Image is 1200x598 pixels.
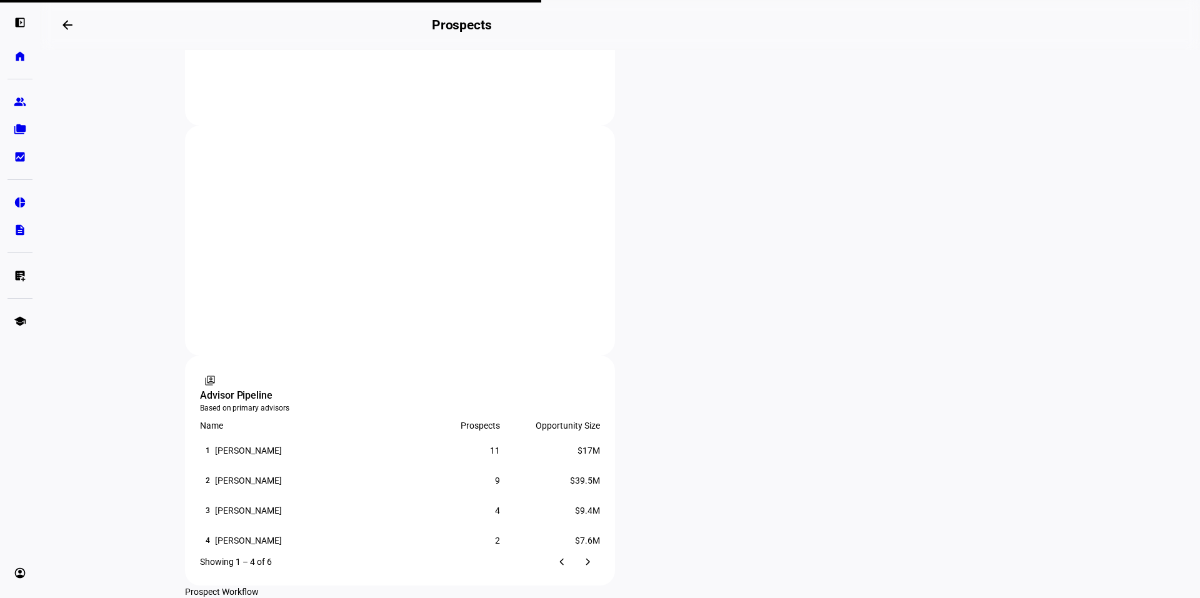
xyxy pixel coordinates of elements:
[581,554,596,569] mat-icon: chevron_right
[215,506,282,516] div: [PERSON_NAME]
[7,44,32,69] a: home
[200,421,400,431] div: Name
[200,388,600,403] div: Advisor Pipeline
[185,587,1055,597] div: Prospect Workflow
[215,476,282,486] div: [PERSON_NAME]
[400,536,500,546] div: 2
[14,315,26,327] eth-mat-symbol: school
[14,50,26,62] eth-mat-symbol: home
[500,421,600,431] div: Opportunity Size
[500,536,600,546] div: $7.6M
[400,421,500,431] div: Prospects
[200,403,600,413] div: Based on primary advisors
[7,190,32,215] a: pie_chart
[200,473,215,488] div: 2
[14,16,26,29] eth-mat-symbol: left_panel_open
[14,567,26,579] eth-mat-symbol: account_circle
[200,533,215,548] div: 4
[7,217,32,242] a: description
[7,117,32,142] a: folder_copy
[500,506,600,516] div: $9.4M
[400,506,500,516] div: 4
[204,374,216,387] mat-icon: switch_account
[200,503,215,518] div: 3
[432,17,492,32] h2: Prospects
[200,443,215,458] div: 1
[14,151,26,163] eth-mat-symbol: bid_landscape
[14,196,26,209] eth-mat-symbol: pie_chart
[215,446,282,456] div: [PERSON_NAME]
[7,144,32,169] a: bid_landscape
[215,536,282,546] div: [PERSON_NAME]
[14,123,26,136] eth-mat-symbol: folder_copy
[7,89,32,114] a: group
[60,17,75,32] mat-icon: arrow_backwards
[500,446,600,456] div: $17M
[400,476,500,486] div: 9
[400,446,500,456] div: 11
[14,224,26,236] eth-mat-symbol: description
[14,96,26,108] eth-mat-symbol: group
[200,557,272,567] div: Showing 1 – 4 of 6
[500,476,600,486] div: $39.5M
[14,269,26,282] eth-mat-symbol: list_alt_add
